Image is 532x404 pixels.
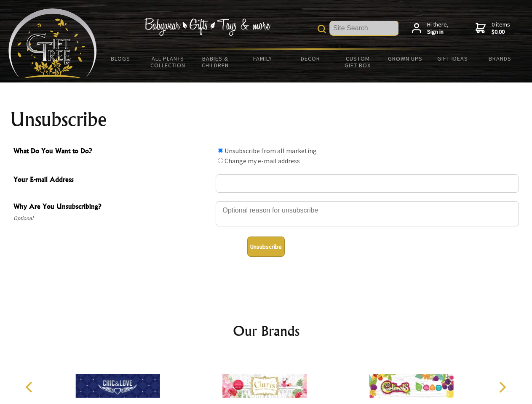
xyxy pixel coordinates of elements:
span: Your E-mail Address [13,174,211,186]
button: Unsubscribe [247,237,285,257]
span: Why Are You Unsubscribing? [13,201,211,213]
a: Decor [286,50,334,67]
a: Babies & Children [192,50,239,74]
button: Previous [21,378,40,396]
label: Unsubscribe from all marketing [225,146,317,155]
input: Site Search [330,21,398,35]
a: BLOGS [97,50,144,67]
strong: $0.00 [492,28,510,36]
span: Hi there, [427,21,449,36]
a: 0 items$0.00 [476,21,510,36]
img: Babywear - Gifts - Toys & more [144,18,270,36]
span: 0 items [492,21,510,36]
a: Hi there,Sign in [412,21,449,36]
strong: Sign in [427,28,449,36]
button: Next [493,378,511,396]
a: Grown Ups [381,50,429,67]
label: Change my e-mail address [225,157,300,165]
textarea: Why Are You Unsubscribing? [216,201,519,226]
h2: Our Brands [17,321,516,341]
a: All Plants Collection [144,50,192,74]
img: Babyware - Gifts - Toys and more... [8,8,97,78]
a: Gift Ideas [429,50,476,67]
h1: Unsubscribe [10,109,522,130]
img: product search [318,25,326,33]
a: Custom Gift Box [334,50,382,74]
a: Family [239,50,287,67]
a: Brands [476,50,524,67]
input: Your E-mail Address [216,174,519,193]
span: What Do You Want to Do? [13,146,211,158]
span: Optional [13,213,211,223]
input: What Do You Want to Do? [218,158,223,163]
input: What Do You Want to Do? [218,148,223,153]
